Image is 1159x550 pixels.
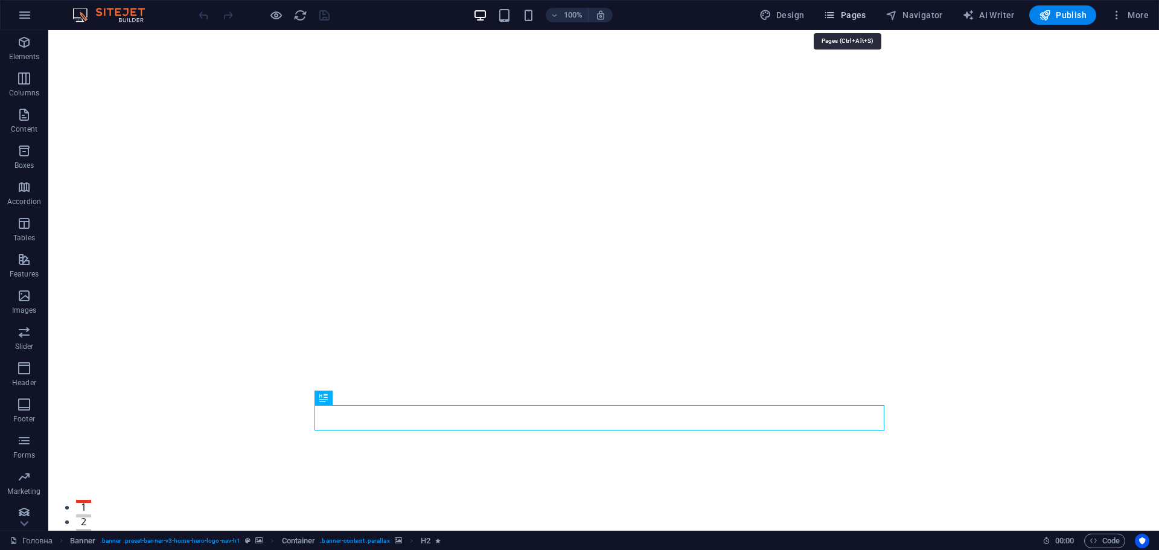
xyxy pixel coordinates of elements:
[819,5,870,25] button: Pages
[823,9,866,21] span: Pages
[28,484,43,487] button: 2
[28,470,43,473] button: 1
[10,269,39,279] p: Features
[7,197,41,206] p: Accordion
[28,499,43,502] button: 3
[70,534,95,548] span: Click to select. Double-click to edit
[546,8,589,22] button: 100%
[69,8,160,22] img: Editor Logo
[320,534,389,548] span: . banner-content .parallax
[1055,534,1074,548] span: 00 00
[395,537,402,544] i: This element contains a background
[269,8,283,22] button: Click here to leave preview mode and continue editing
[9,52,40,62] p: Elements
[13,450,35,460] p: Forms
[881,5,948,25] button: Navigator
[755,5,809,25] button: Design
[293,8,307,22] button: reload
[962,9,1015,21] span: AI Writer
[14,161,34,170] p: Boxes
[9,88,39,98] p: Columns
[1090,534,1120,548] span: Code
[1064,536,1065,545] span: :
[293,8,307,22] i: Reload page
[13,233,35,243] p: Tables
[7,487,40,496] p: Marketing
[1039,9,1087,21] span: Publish
[1029,5,1096,25] button: Publish
[1084,534,1125,548] button: Code
[564,8,583,22] h6: 100%
[11,124,37,134] p: Content
[12,305,37,315] p: Images
[595,10,606,21] i: On resize automatically adjust zoom level to fit chosen device.
[255,537,263,544] i: This element contains a background
[1106,5,1154,25] button: More
[10,534,53,548] a: Click to cancel selection. Double-click to open Pages
[435,537,441,544] i: Element contains an animation
[1111,9,1149,21] span: More
[12,378,36,388] p: Header
[15,342,34,351] p: Slider
[886,9,943,21] span: Navigator
[13,414,35,424] p: Footer
[755,5,809,25] div: Design (Ctrl+Alt+Y)
[759,9,805,21] span: Design
[100,534,240,548] span: . banner .preset-banner-v3-home-hero-logo-nav-h1
[245,537,251,544] i: This element is a customizable preset
[70,534,441,548] nav: breadcrumb
[282,534,316,548] span: Click to select. Double-click to edit
[1135,534,1149,548] button: Usercentrics
[957,5,1020,25] button: AI Writer
[421,534,430,548] span: Click to select. Double-click to edit
[1042,534,1074,548] h6: Session time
